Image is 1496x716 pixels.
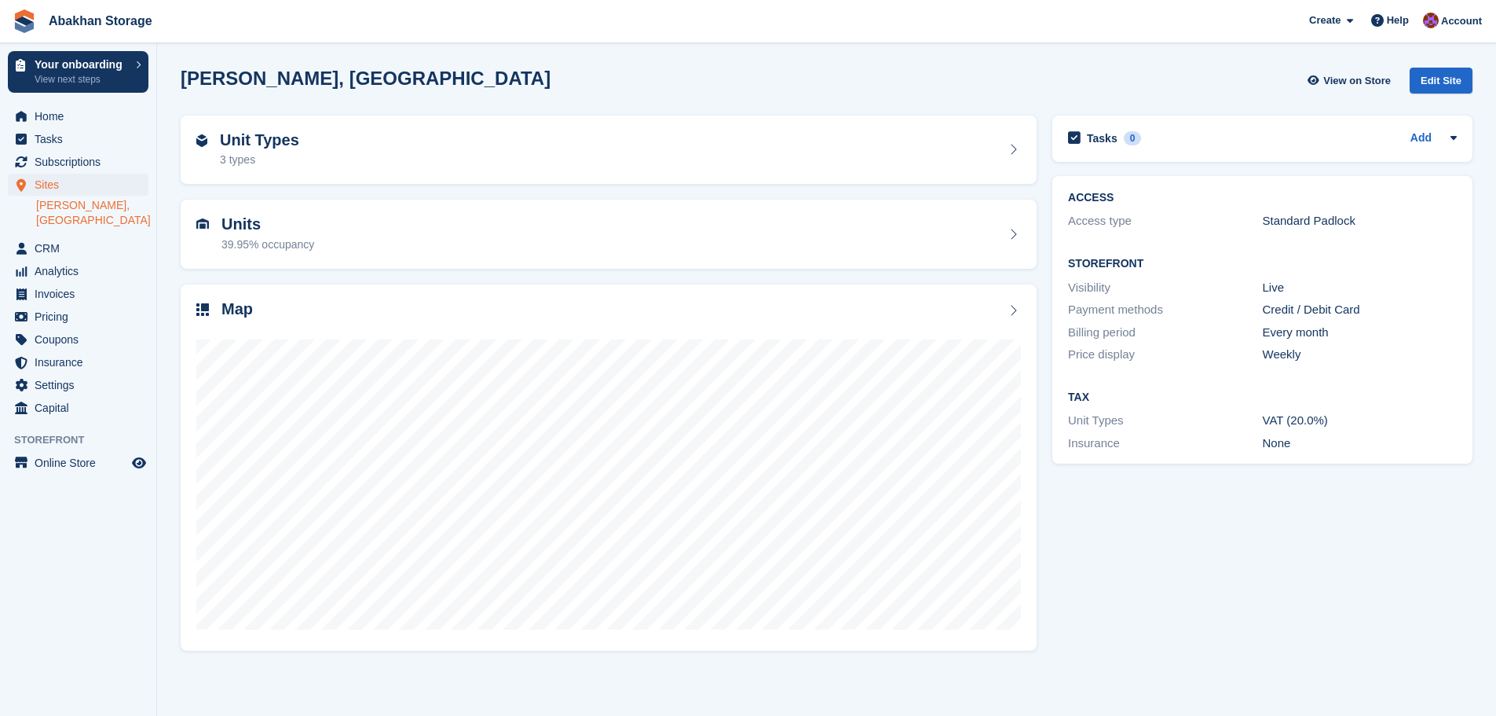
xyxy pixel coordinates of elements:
[1068,346,1262,364] div: Price display
[1124,131,1142,145] div: 0
[1087,131,1117,145] h2: Tasks
[42,8,159,34] a: Abakhan Storage
[13,9,36,33] img: stora-icon-8386f47178a22dfd0bd8f6a31ec36ba5ce8667c1dd55bd0f319d3a0aa187defe.svg
[1068,279,1262,297] div: Visibility
[196,303,209,316] img: map-icn-33ee37083ee616e46c38cad1a60f524a97daa1e2b2c8c0bc3eb3415660979fc1.svg
[35,260,129,282] span: Analytics
[35,151,129,173] span: Subscriptions
[8,374,148,396] a: menu
[181,285,1037,652] a: Map
[1068,258,1457,270] h2: Storefront
[35,283,129,305] span: Invoices
[8,306,148,328] a: menu
[35,174,129,196] span: Sites
[35,329,129,351] span: Coupons
[8,260,148,282] a: menu
[35,374,129,396] span: Settings
[8,351,148,373] a: menu
[1263,212,1457,230] div: Standard Padlock
[1263,301,1457,319] div: Credit / Debit Card
[8,105,148,127] a: menu
[1263,412,1457,430] div: VAT (20.0%)
[1323,73,1391,89] span: View on Store
[8,329,148,351] a: menu
[221,237,314,253] div: 39.95% occupancy
[1410,68,1472,100] a: Edit Site
[1423,13,1439,28] img: William Abakhan
[1263,279,1457,297] div: Live
[1068,391,1457,404] h2: Tax
[35,59,128,70] p: Your onboarding
[220,152,299,168] div: 3 types
[221,215,314,233] h2: Units
[1263,324,1457,342] div: Every month
[35,397,129,419] span: Capital
[1068,412,1262,430] div: Unit Types
[181,116,1037,185] a: Unit Types 3 types
[14,432,156,448] span: Storefront
[130,453,148,472] a: Preview store
[1410,130,1432,148] a: Add
[1441,13,1482,29] span: Account
[8,128,148,150] a: menu
[8,151,148,173] a: menu
[221,300,253,318] h2: Map
[8,174,148,196] a: menu
[181,200,1037,269] a: Units 39.95% occupancy
[1263,346,1457,364] div: Weekly
[35,306,129,328] span: Pricing
[1410,68,1472,94] div: Edit Site
[1387,13,1409,28] span: Help
[1263,435,1457,453] div: None
[220,131,299,149] h2: Unit Types
[35,237,129,259] span: CRM
[1068,301,1262,319] div: Payment methods
[35,72,128,86] p: View next steps
[1068,192,1457,204] h2: ACCESS
[196,218,209,229] img: unit-icn-7be61d7bf1b0ce9d3e12c5938cc71ed9869f7b940bace4675aadf7bd6d80202e.svg
[35,452,129,474] span: Online Store
[35,351,129,373] span: Insurance
[8,51,148,93] a: Your onboarding View next steps
[1068,212,1262,230] div: Access type
[8,237,148,259] a: menu
[1309,13,1341,28] span: Create
[8,283,148,305] a: menu
[1068,435,1262,453] div: Insurance
[35,128,129,150] span: Tasks
[1068,324,1262,342] div: Billing period
[36,198,148,228] a: [PERSON_NAME], [GEOGRAPHIC_DATA]
[8,452,148,474] a: menu
[196,134,207,147] img: unit-type-icn-2b2737a686de81e16bb02015468b77c625bbabd49415b5ef34ead5e3b44a266d.svg
[35,105,129,127] span: Home
[181,68,550,89] h2: [PERSON_NAME], [GEOGRAPHIC_DATA]
[1305,68,1397,94] a: View on Store
[8,397,148,419] a: menu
